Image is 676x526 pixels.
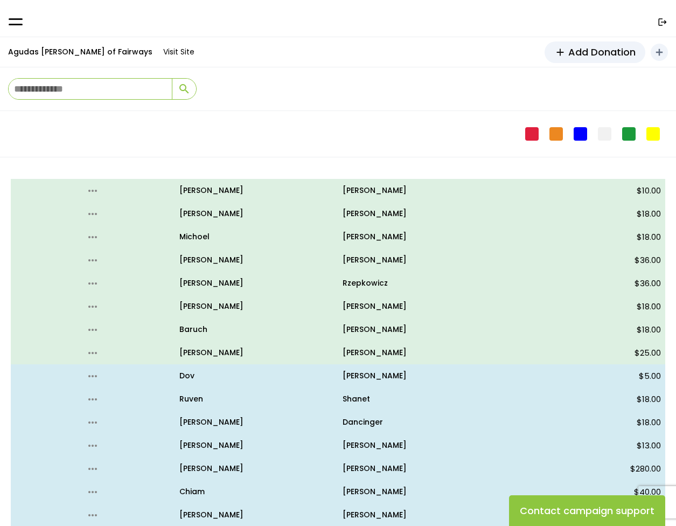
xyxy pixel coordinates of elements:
p: $18.00 [506,322,661,337]
p: $5.00 [506,369,661,383]
p: $18.00 [506,230,661,244]
a: [PERSON_NAME] [179,253,334,267]
a: [PERSON_NAME] [179,346,334,359]
a: [PERSON_NAME] [343,462,497,475]
span: add [554,46,566,58]
i: more_horiz [15,486,170,497]
a: [PERSON_NAME] [179,300,334,313]
i: more_horiz [15,463,170,474]
p: $18.00 [506,392,661,406]
button: add [651,44,668,61]
p: $18.00 [506,206,661,221]
a: [PERSON_NAME] [343,439,497,452]
i: more_horiz [15,231,170,243]
a: Chiam [179,485,334,499]
i: more_horiz [15,370,170,382]
i: more_horiz [15,440,170,451]
a: [PERSON_NAME] [343,230,497,244]
p: $40.00 [506,485,661,499]
a: [PERSON_NAME] [343,300,497,313]
p: $25.00 [506,345,661,360]
a: [PERSON_NAME] [179,508,334,522]
p: $10.00 [506,183,661,198]
a: addAdd Donation [545,41,645,63]
i: more_horiz [15,417,170,428]
i: more_horiz [15,393,170,405]
i: more_horiz [15,208,170,219]
p: $360.00 [506,508,661,522]
p: Agudas [PERSON_NAME] of Fairways [8,45,152,59]
i: more_horiz [15,301,170,312]
i: add [654,47,665,58]
a: Ruven [179,392,334,406]
i: more_horiz [15,254,170,266]
a: Dov [179,369,334,383]
a: Shanet [343,392,497,406]
span: Add Donation [568,45,636,59]
span: search [178,82,191,95]
p: $18.00 [506,415,661,430]
a: Rzepkowicz [343,276,497,290]
p: $18.00 [506,299,661,314]
a: [PERSON_NAME] [179,207,334,220]
a: [PERSON_NAME] [343,253,497,267]
i: more_horiz [15,324,170,335]
a: Baruch [179,323,334,336]
a: [PERSON_NAME] [343,508,497,522]
button: search [172,79,196,99]
a: Dancinger [343,416,497,429]
p: $13.00 [506,438,661,453]
a: Visit Site [158,41,200,63]
p: $36.00 [506,276,661,290]
a: [PERSON_NAME] [343,207,497,220]
p: $280.00 [506,461,661,476]
a: Michoel [179,230,334,244]
a: [PERSON_NAME] [343,323,497,336]
a: [PERSON_NAME] [343,485,497,499]
a: [PERSON_NAME] [179,462,334,475]
i: more_horiz [15,347,170,358]
a: [PERSON_NAME] [179,184,334,197]
a: [PERSON_NAME] [343,184,497,197]
a: [PERSON_NAME] [179,439,334,452]
i: more_horiz [15,278,170,289]
a: [PERSON_NAME] [179,416,334,429]
a: [PERSON_NAME] [343,346,497,359]
i: more_horiz [15,185,170,196]
button: Contact campaign support [509,495,665,526]
a: [PERSON_NAME] [343,369,497,383]
a: [PERSON_NAME] [179,276,334,290]
i: more_horiz [15,509,170,521]
p: $36.00 [506,253,661,267]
